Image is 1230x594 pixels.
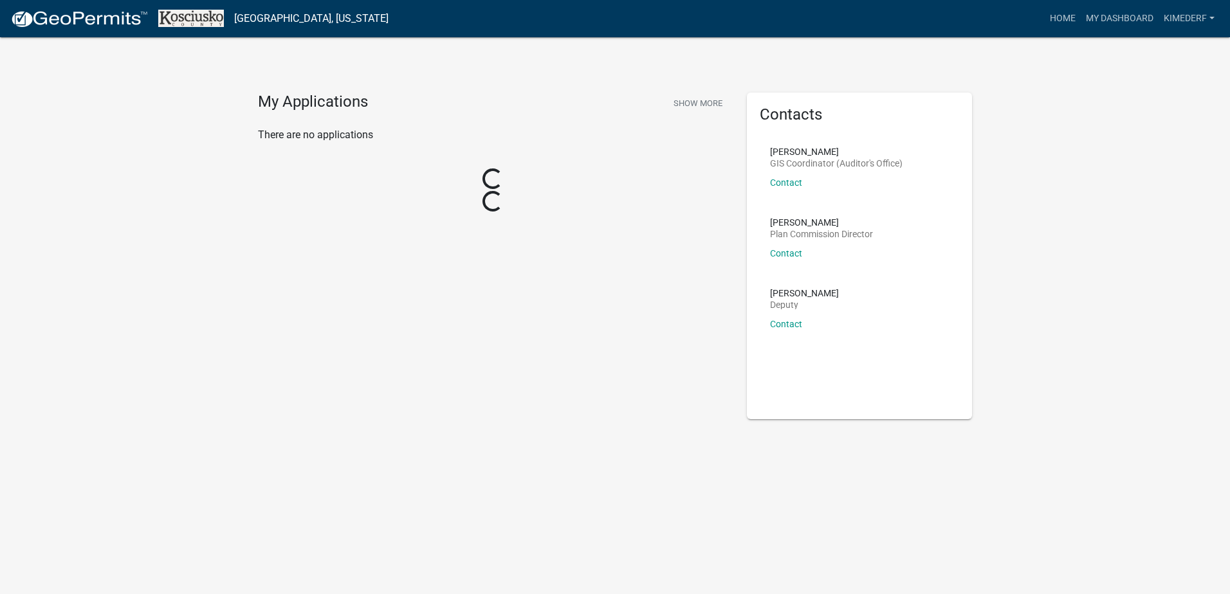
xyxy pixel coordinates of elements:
[258,93,368,112] h4: My Applications
[770,319,802,329] a: Contact
[770,248,802,258] a: Contact
[1081,6,1159,31] a: My Dashboard
[760,105,959,124] h5: Contacts
[770,230,873,239] p: Plan Commission Director
[770,177,802,188] a: Contact
[770,289,839,298] p: [PERSON_NAME]
[770,300,839,309] p: Deputy
[770,159,903,168] p: GIS Coordinator (Auditor's Office)
[770,147,903,156] p: [PERSON_NAME]
[258,127,728,143] p: There are no applications
[1045,6,1081,31] a: Home
[158,10,224,27] img: Kosciusko County, Indiana
[1159,6,1220,31] a: KIMEDERF
[234,8,389,30] a: [GEOGRAPHIC_DATA], [US_STATE]
[770,218,873,227] p: [PERSON_NAME]
[668,93,728,114] button: Show More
